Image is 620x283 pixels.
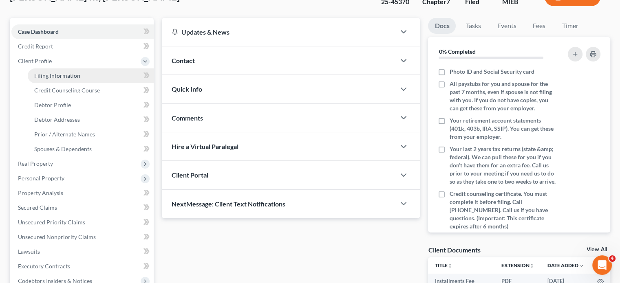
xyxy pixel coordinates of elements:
[501,262,534,268] a: Extensionunfold_more
[449,80,558,112] span: All paystubs for you and spouse for the past 7 months, even if spouse is not filing with you. If ...
[34,72,80,79] span: Filing Information
[449,68,534,76] span: Photo ID and Social Security card
[172,143,238,150] span: Hire a Virtual Paralegal
[447,263,452,268] i: unfold_more
[459,18,487,34] a: Tasks
[579,263,584,268] i: expand_more
[34,101,71,108] span: Debtor Profile
[172,57,195,64] span: Contact
[11,39,154,54] a: Credit Report
[11,259,154,274] a: Executory Contracts
[34,131,95,138] span: Prior / Alternate Names
[11,244,154,259] a: Lawsuits
[172,171,208,179] span: Client Portal
[28,83,154,98] a: Credit Counseling Course
[34,87,100,94] span: Credit Counseling Course
[172,200,285,208] span: NextMessage: Client Text Notifications
[428,246,480,254] div: Client Documents
[11,215,154,230] a: Unsecured Priority Claims
[28,98,154,112] a: Debtor Profile
[530,263,534,268] i: unfold_more
[11,230,154,244] a: Unsecured Nonpriority Claims
[449,145,558,186] span: Your last 2 years tax returns (state &amp; federal). We can pull these for you if you don’t have ...
[18,28,59,35] span: Case Dashboard
[18,204,57,211] span: Secured Claims
[587,247,607,252] a: View All
[18,160,53,167] span: Real Property
[18,248,40,255] span: Lawsuits
[526,18,552,34] a: Fees
[11,186,154,200] a: Property Analysis
[439,48,475,55] strong: 0% Completed
[18,57,52,64] span: Client Profile
[18,263,70,270] span: Executory Contracts
[592,255,612,275] iframe: Intercom live chat
[172,85,202,93] span: Quick Info
[28,112,154,127] a: Debtor Addresses
[28,68,154,83] a: Filing Information
[547,262,584,268] a: Date Added expand_more
[28,127,154,142] a: Prior / Alternate Names
[435,262,452,268] a: Titleunfold_more
[11,24,154,39] a: Case Dashboard
[34,116,80,123] span: Debtor Addresses
[34,145,92,152] span: Spouses & Dependents
[172,28,386,36] div: Updates & News
[428,18,456,34] a: Docs
[18,189,63,196] span: Property Analysis
[18,233,96,240] span: Unsecured Nonpriority Claims
[18,43,53,50] span: Credit Report
[449,116,558,141] span: Your retirement account statements (401k, 403b, IRA, SSIP). You can get these from your employer.
[28,142,154,156] a: Spouses & Dependents
[449,190,558,230] span: Credit counseling certificate. You must complete it before filing. Call [PHONE_NUMBER]. Call us i...
[11,200,154,215] a: Secured Claims
[490,18,523,34] a: Events
[18,219,85,226] span: Unsecured Priority Claims
[609,255,616,262] span: 4
[18,175,64,182] span: Personal Property
[172,114,203,122] span: Comments
[555,18,585,34] a: Timer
